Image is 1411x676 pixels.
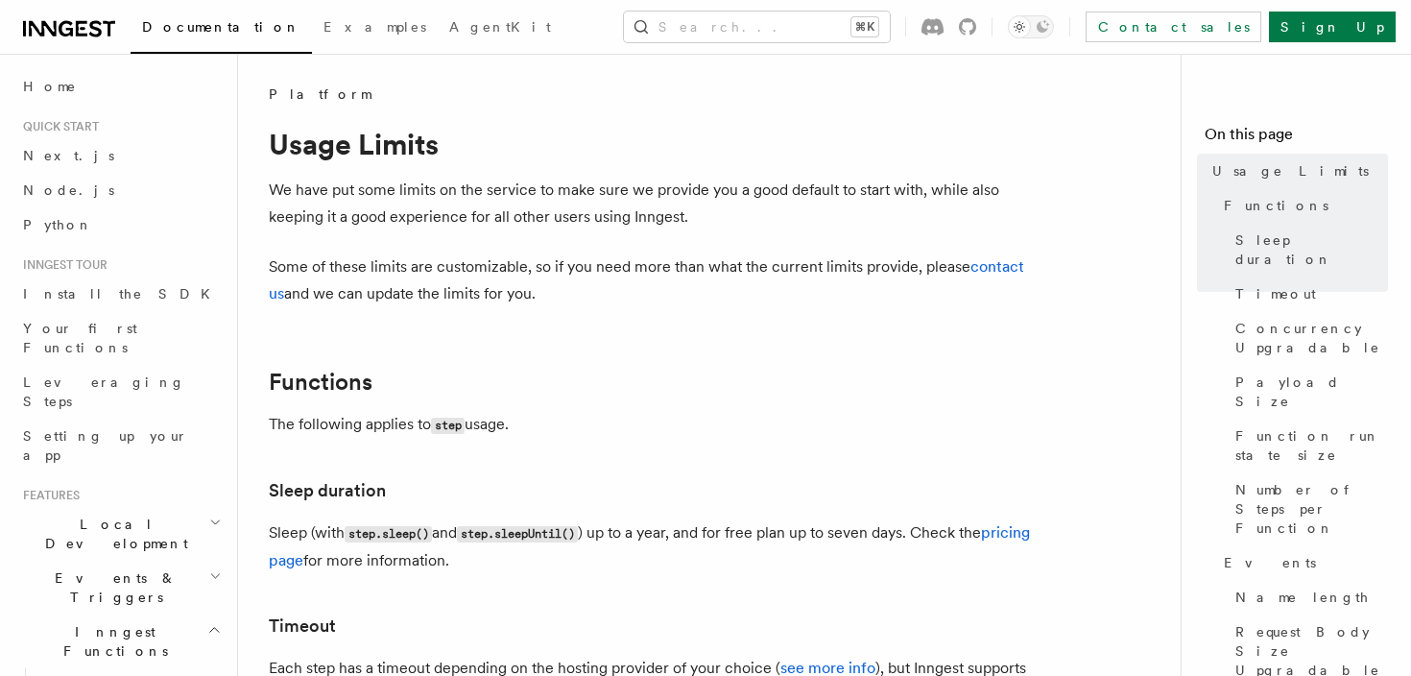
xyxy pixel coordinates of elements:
[431,418,465,434] code: step
[624,12,890,42] button: Search...⌘K
[15,173,226,207] a: Node.js
[1205,154,1388,188] a: Usage Limits
[1216,545,1388,580] a: Events
[1235,480,1388,538] span: Number of Steps per Function
[15,561,226,615] button: Events & Triggers
[23,148,114,163] span: Next.js
[312,6,438,52] a: Examples
[1235,230,1388,269] span: Sleep duration
[15,419,226,472] a: Setting up your app
[15,365,226,419] a: Leveraging Steps
[1235,373,1388,411] span: Payload Size
[438,6,562,52] a: AgentKit
[23,321,137,355] span: Your first Functions
[269,477,386,504] a: Sleep duration
[1228,580,1388,615] a: Name length
[1235,426,1388,465] span: Function run state size
[457,526,578,543] code: step.sleepUntil()
[269,519,1037,574] p: Sleep (with and ) up to a year, and for free plan up to seven days. Check the for more information.
[269,253,1037,307] p: Some of these limits are customizable, so if you need more than what the current limits provide, ...
[1228,365,1388,419] a: Payload Size
[269,127,1037,161] h1: Usage Limits
[851,17,878,36] kbd: ⌘K
[269,177,1037,230] p: We have put some limits on the service to make sure we provide you a good default to start with, ...
[1205,123,1388,154] h4: On this page
[269,84,371,104] span: Platform
[449,19,551,35] span: AgentKit
[1224,196,1328,215] span: Functions
[15,69,226,104] a: Home
[1086,12,1261,42] a: Contact sales
[15,568,209,607] span: Events & Triggers
[1269,12,1396,42] a: Sign Up
[15,515,209,553] span: Local Development
[1224,553,1316,572] span: Events
[1228,311,1388,365] a: Concurrency Upgradable
[15,507,226,561] button: Local Development
[15,488,80,503] span: Features
[1235,284,1316,303] span: Timeout
[1235,588,1370,607] span: Name length
[1228,419,1388,472] a: Function run state size
[1235,319,1388,357] span: Concurrency Upgradable
[23,182,114,198] span: Node.js
[23,286,222,302] span: Install the SDK
[15,311,226,365] a: Your first Functions
[23,217,93,232] span: Python
[142,19,300,35] span: Documentation
[15,138,226,173] a: Next.js
[345,526,432,543] code: step.sleep()
[15,257,108,273] span: Inngest tour
[1008,15,1054,38] button: Toggle dark mode
[1228,277,1388,311] a: Timeout
[23,428,188,463] span: Setting up your app
[23,77,77,96] span: Home
[269,369,372,396] a: Functions
[269,411,1037,439] p: The following applies to usage.
[1228,472,1388,545] a: Number of Steps per Function
[323,19,426,35] span: Examples
[15,119,99,134] span: Quick start
[1212,161,1369,181] span: Usage Limits
[15,615,226,668] button: Inngest Functions
[1216,188,1388,223] a: Functions
[269,613,336,640] a: Timeout
[15,207,226,242] a: Python
[15,622,207,661] span: Inngest Functions
[131,6,312,54] a: Documentation
[23,374,185,409] span: Leveraging Steps
[15,277,226,311] a: Install the SDK
[1228,223,1388,277] a: Sleep duration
